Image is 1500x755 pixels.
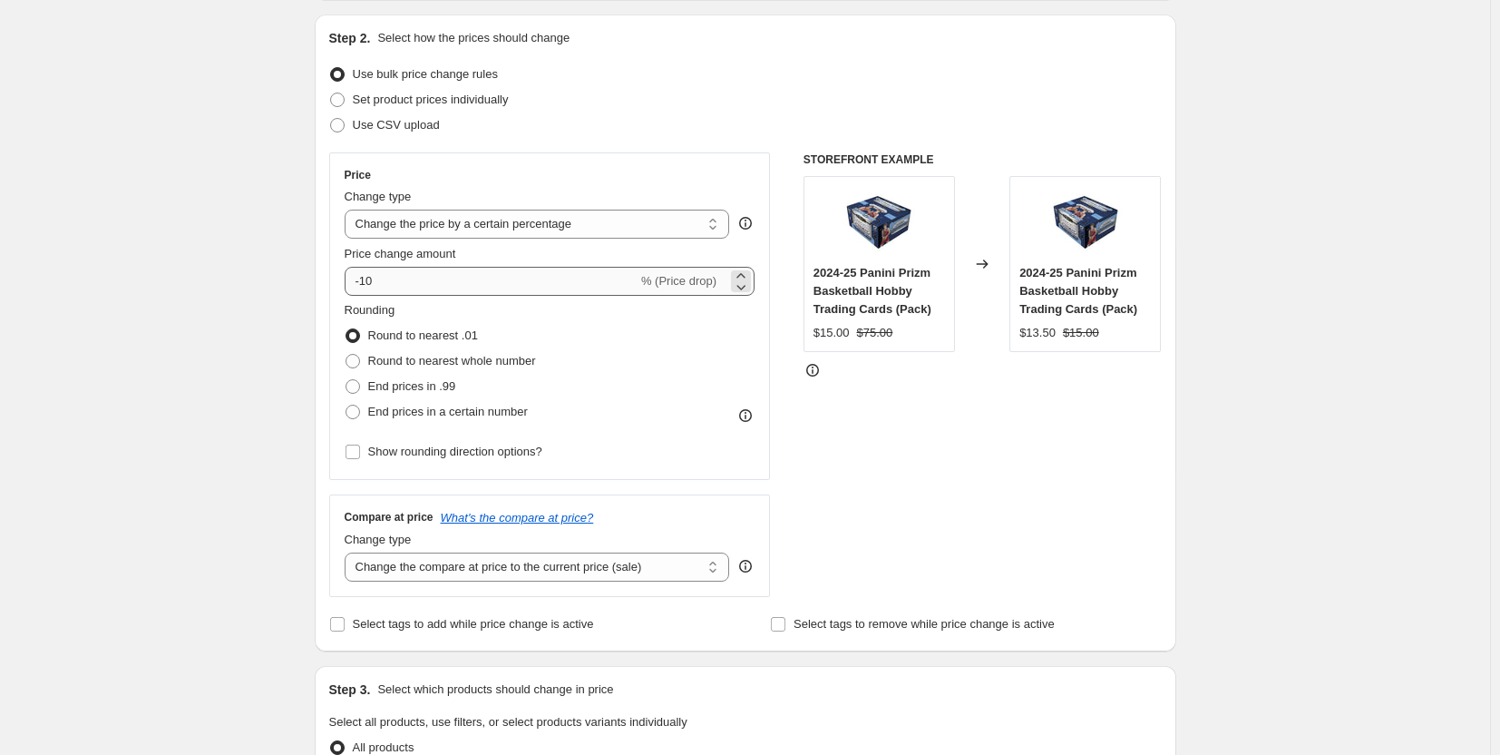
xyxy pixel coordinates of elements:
[345,247,456,260] span: Price change amount
[368,354,536,368] span: Round to nearest whole number
[736,557,755,575] div: help
[813,266,931,316] span: 2024-25 Panini Prizm Basketball Hobby Trading Cards (Pack)
[368,405,528,418] span: End prices in a certain number
[794,617,1055,631] span: Select tags to remove while price change is active
[1019,266,1137,316] span: 2024-25 Panini Prizm Basketball Hobby Trading Cards (Pack)
[345,303,395,317] span: Rounding
[353,617,594,631] span: Select tags to add while price change is active
[345,190,412,203] span: Change type
[736,214,755,232] div: help
[329,681,371,699] h2: Step 3.
[353,67,498,81] span: Use bulk price change rules
[1049,186,1122,259] img: d66af18e2c104a3c914734af5e4d7b13_tplv-fhlh96nyum-resize-jpeg_800_800_80x.jpg
[368,379,456,393] span: End prices in .99
[377,681,613,699] p: Select which products should change in price
[345,168,371,182] h3: Price
[353,118,440,132] span: Use CSV upload
[329,715,687,729] span: Select all products, use filters, or select products variants individually
[353,93,509,106] span: Set product prices individually
[857,324,893,342] strike: $75.00
[641,274,716,288] span: % (Price drop)
[804,152,1162,167] h6: STOREFRONT EXAMPLE
[441,511,594,525] button: What's the compare at price?
[345,267,638,296] input: -15
[345,533,412,546] span: Change type
[329,29,371,47] h2: Step 2.
[843,186,915,259] img: d66af18e2c104a3c914734af5e4d7b13_tplv-fhlh96nyum-resize-jpeg_800_800_80x.jpg
[368,445,542,458] span: Show rounding direction options?
[353,740,414,754] span: All products
[345,510,433,525] h3: Compare at price
[813,324,850,342] div: $15.00
[1019,324,1056,342] div: $13.50
[1063,324,1099,342] strike: $15.00
[368,328,478,342] span: Round to nearest .01
[377,29,570,47] p: Select how the prices should change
